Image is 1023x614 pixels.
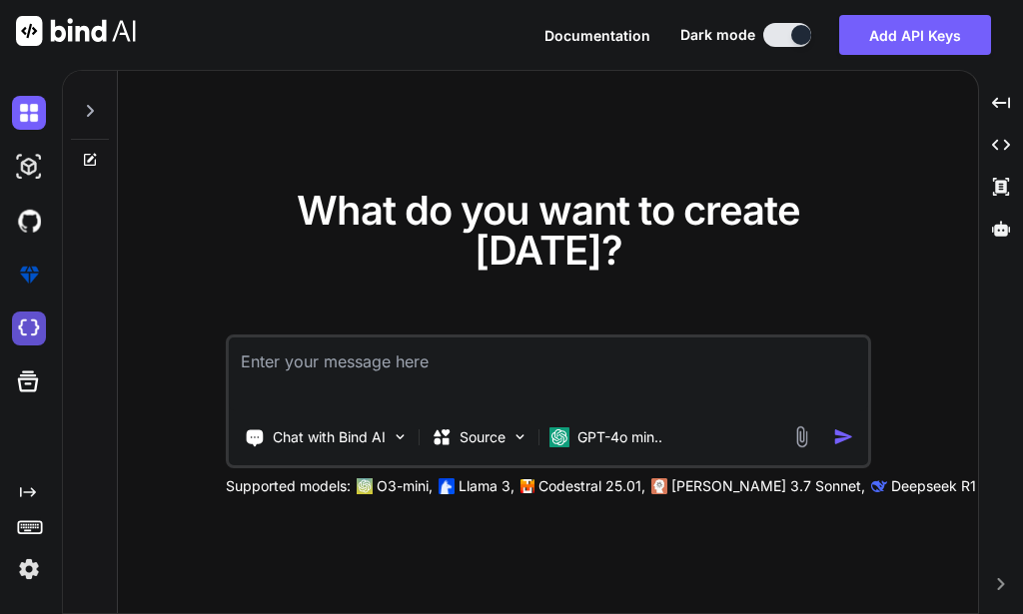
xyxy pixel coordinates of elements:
[297,186,800,275] span: What do you want to create [DATE]?
[460,427,506,447] p: Source
[671,476,865,496] p: [PERSON_NAME] 3.7 Sonnet,
[439,478,455,494] img: Llama2
[12,552,46,586] img: settings
[12,311,46,345] img: cloudideIcon
[839,15,991,55] button: Add API Keys
[790,425,813,448] img: attachment
[538,476,645,496] p: Codestral 25.01,
[377,476,433,496] p: O3-mini,
[226,476,351,496] p: Supported models:
[16,16,136,46] img: Bind AI
[511,428,528,445] img: Pick Models
[392,428,409,445] img: Pick Tools
[12,258,46,292] img: premium
[544,25,650,46] button: Documentation
[12,150,46,184] img: darkAi-studio
[357,478,373,494] img: GPT-4
[871,478,887,494] img: claude
[680,25,755,45] span: Dark mode
[12,96,46,130] img: darkChat
[273,427,386,447] p: Chat with Bind AI
[549,427,569,447] img: GPT-4o mini
[520,479,534,493] img: Mistral-AI
[544,27,650,44] span: Documentation
[459,476,514,496] p: Llama 3,
[891,476,976,496] p: Deepseek R1
[833,426,854,447] img: icon
[577,427,662,447] p: GPT-4o min..
[12,204,46,238] img: githubDark
[651,478,667,494] img: claude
